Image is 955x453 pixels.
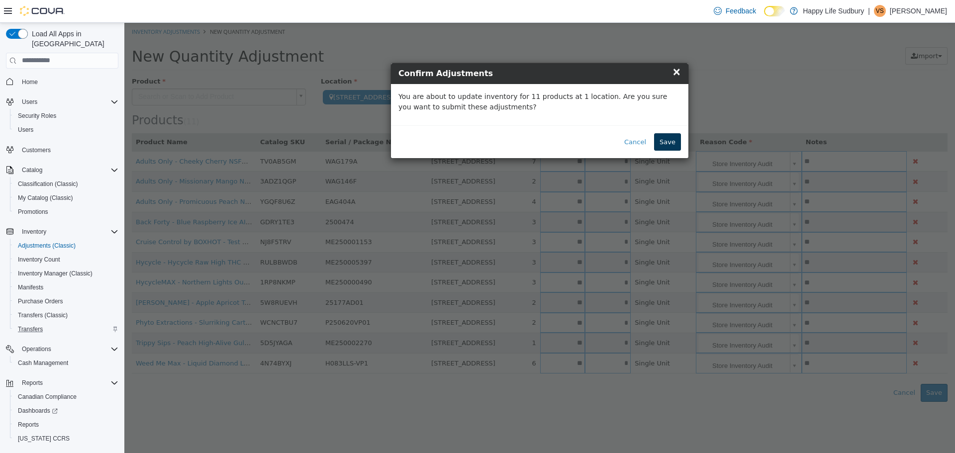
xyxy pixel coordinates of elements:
span: Inventory [22,228,46,236]
input: Dark Mode [764,6,785,16]
a: Classification (Classic) [14,178,82,190]
button: Inventory [18,226,50,238]
span: Inventory [18,226,118,238]
a: Dashboards [14,405,62,417]
span: Cash Management [18,359,68,367]
span: Users [22,98,37,106]
span: Customers [18,144,118,156]
span: Purchase Orders [14,295,118,307]
button: Reports [2,376,122,390]
button: Transfers (Classic) [10,308,122,322]
span: Cash Management [14,357,118,369]
span: Dashboards [14,405,118,417]
button: My Catalog (Classic) [10,191,122,205]
span: Adjustments (Classic) [18,242,76,250]
button: Home [2,75,122,89]
span: Catalog [22,166,42,174]
button: Cash Management [10,356,122,370]
button: Canadian Compliance [10,390,122,404]
span: Catalog [18,164,118,176]
a: Purchase Orders [14,295,67,307]
button: Security Roles [10,109,122,123]
button: Inventory Manager (Classic) [10,267,122,280]
span: [US_STATE] CCRS [18,435,70,443]
span: Users [18,96,118,108]
span: × [548,43,557,55]
span: Operations [18,343,118,355]
a: Inventory Count [14,254,64,266]
span: Promotions [14,206,118,218]
a: Transfers [14,323,47,335]
p: | [868,5,870,17]
a: Customers [18,144,55,156]
a: My Catalog (Classic) [14,192,77,204]
button: Manifests [10,280,122,294]
span: Security Roles [14,110,118,122]
button: Catalog [2,163,122,177]
span: Operations [22,345,51,353]
span: Transfers [14,323,118,335]
span: Classification (Classic) [14,178,118,190]
span: Dashboards [18,407,58,415]
span: Transfers (Classic) [18,311,68,319]
span: Customers [22,146,51,154]
button: Reports [10,418,122,432]
button: Operations [2,342,122,356]
a: [US_STATE] CCRS [14,433,74,445]
span: Users [14,124,118,136]
button: [US_STATE] CCRS [10,432,122,446]
span: Adjustments (Classic) [14,240,118,252]
a: Security Roles [14,110,60,122]
span: Load All Apps in [GEOGRAPHIC_DATA] [28,29,118,49]
a: Dashboards [10,404,122,418]
button: Save [530,110,557,128]
span: Washington CCRS [14,433,118,445]
div: Victoria Suotaila [874,5,886,17]
span: Transfers (Classic) [14,309,118,321]
a: Users [14,124,37,136]
span: Reports [18,377,118,389]
span: Classification (Classic) [18,180,78,188]
button: Catalog [18,164,46,176]
button: Cancel [494,110,527,128]
button: Transfers [10,322,122,336]
a: Canadian Compliance [14,391,81,403]
span: Home [22,78,38,86]
a: Inventory Manager (Classic) [14,268,96,279]
span: My Catalog (Classic) [14,192,118,204]
span: Manifests [14,281,118,293]
button: Promotions [10,205,122,219]
img: Cova [20,6,65,16]
a: Reports [14,419,43,431]
span: Inventory Manager (Classic) [18,270,93,277]
span: Transfers [18,325,43,333]
button: Purchase Orders [10,294,122,308]
p: [PERSON_NAME] [890,5,947,17]
button: Adjustments (Classic) [10,239,122,253]
span: Canadian Compliance [14,391,118,403]
p: You are about to update inventory for 11 products at 1 location. Are you sure you want to submit ... [274,69,557,90]
span: Reports [18,421,39,429]
span: Home [18,76,118,88]
span: Reports [22,379,43,387]
a: Promotions [14,206,52,218]
span: Inventory Count [18,256,60,264]
a: Transfers (Classic) [14,309,72,321]
span: Feedback [726,6,756,16]
span: My Catalog (Classic) [18,194,73,202]
button: Inventory [2,225,122,239]
a: Cash Management [14,357,72,369]
span: Canadian Compliance [18,393,77,401]
span: Inventory Manager (Classic) [14,268,118,279]
button: Customers [2,143,122,157]
button: Users [10,123,122,137]
button: Classification (Classic) [10,177,122,191]
h4: Confirm Adjustments [274,45,557,57]
button: Users [18,96,41,108]
a: Home [18,76,42,88]
span: Dark Mode [764,16,764,17]
a: Manifests [14,281,47,293]
button: Users [2,95,122,109]
span: Security Roles [18,112,56,120]
span: Users [18,126,33,134]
